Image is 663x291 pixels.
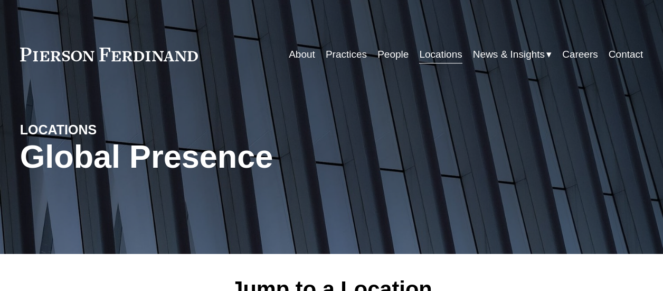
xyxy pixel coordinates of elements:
span: News & Insights [473,46,545,63]
a: People [377,44,409,65]
a: folder dropdown [473,44,552,65]
h1: Global Presence [20,138,435,175]
a: Careers [562,44,598,65]
h4: LOCATIONS [20,122,176,139]
a: About [289,44,315,65]
a: Contact [609,44,643,65]
a: Locations [419,44,462,65]
a: Practices [326,44,367,65]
